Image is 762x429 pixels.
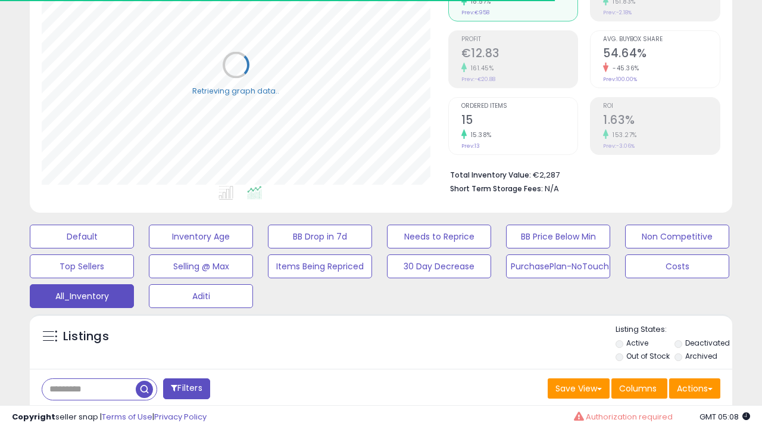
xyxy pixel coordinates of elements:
strong: Copyright [12,411,55,422]
span: ROI [603,103,720,110]
span: Ordered Items [461,103,578,110]
label: Out of Stock [626,351,670,361]
h5: Listings [63,328,109,345]
label: Archived [685,351,717,361]
h2: 15 [461,113,578,129]
button: Top Sellers [30,254,134,278]
li: €2,287 [450,167,712,181]
small: 153.27% [608,130,637,139]
span: 2025-08-16 05:08 GMT [699,411,750,422]
span: Profit [461,36,578,43]
button: Default [30,225,134,248]
small: Prev: €958 [461,9,489,16]
small: -45.36% [608,64,639,73]
button: Items Being Repriced [268,254,372,278]
h2: 1.63% [603,113,720,129]
button: Needs to Reprice [387,225,491,248]
div: Retrieving graph data.. [192,85,279,96]
button: Aditi [149,284,253,308]
small: Prev: -€20.88 [461,76,495,83]
h2: 54.64% [603,46,720,63]
small: Prev: -2.18% [603,9,632,16]
button: Actions [669,378,720,399]
label: Deactivated [685,338,730,348]
button: Save View [548,378,610,399]
button: PurchasePlan-NoTouch [506,254,610,278]
button: All_Inventory [30,284,134,308]
span: Columns [619,383,657,394]
button: Non Competitive [625,225,729,248]
b: Short Term Storage Fees: [450,184,543,194]
p: Listing States: [616,324,732,335]
small: Prev: 13 [461,142,480,150]
span: Avg. Buybox Share [603,36,720,43]
label: Active [626,338,648,348]
button: Columns [611,378,667,399]
button: Costs [625,254,729,278]
small: Prev: -3.06% [603,142,635,150]
button: Filters [163,378,210,399]
button: 30 Day Decrease [387,254,491,278]
small: 161.45% [467,64,494,73]
button: BB Drop in 7d [268,225,372,248]
h2: €12.83 [461,46,578,63]
a: Terms of Use [102,411,152,422]
span: N/A [545,183,559,194]
div: seller snap | | [12,412,207,423]
button: Inventory Age [149,225,253,248]
small: 15.38% [467,130,492,139]
a: Privacy Policy [154,411,207,422]
button: BB Price Below Min [506,225,610,248]
button: Selling @ Max [149,254,253,278]
small: Prev: 100.00% [603,76,637,83]
b: Total Inventory Value: [450,170,531,180]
